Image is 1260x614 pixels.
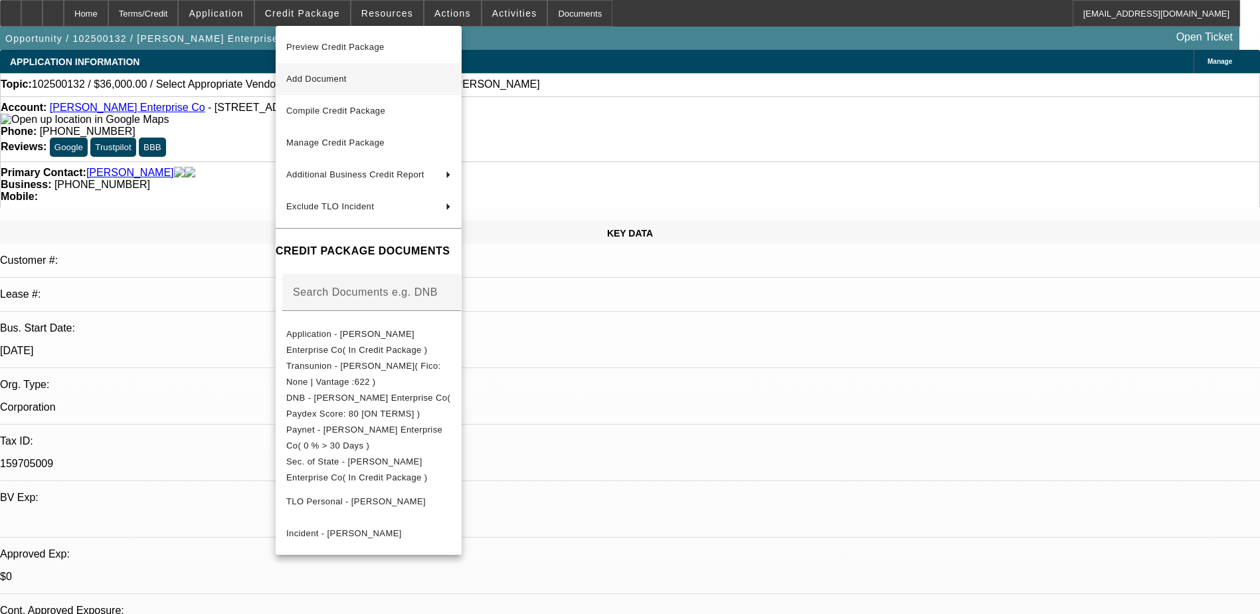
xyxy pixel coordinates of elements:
[276,358,462,390] button: Transunion - Granger, Briana( Fico: None | Vantage :622 )
[286,169,424,179] span: Additional Business Credit Report
[286,42,385,52] span: Preview Credit Package
[276,326,462,358] button: Application - Granger Enterprise Co( In Credit Package )
[276,390,462,422] button: DNB - Granger Enterprise Co( Paydex Score: 80 [ON TERMS] )
[276,243,462,259] h4: CREDIT PACKAGE DOCUMENTS
[286,393,450,419] span: DNB - [PERSON_NAME] Enterprise Co( Paydex Score: 80 [ON TERMS] )
[286,138,385,148] span: Manage Credit Package
[286,106,385,116] span: Compile Credit Package
[286,329,428,355] span: Application - [PERSON_NAME] Enterprise Co( In Credit Package )
[286,201,374,211] span: Exclude TLO Incident
[286,457,428,482] span: Sec. of State - [PERSON_NAME] Enterprise Co( In Credit Package )
[276,518,462,550] button: Incident - Granger, Briana
[293,286,438,298] mat-label: Search Documents e.g. DNB
[286,425,442,451] span: Paynet - [PERSON_NAME] Enterprise Co( 0 % > 30 Days )
[286,361,441,387] span: Transunion - [PERSON_NAME]( Fico: None | Vantage :622 )
[286,74,347,84] span: Add Document
[286,528,402,538] span: Incident - [PERSON_NAME]
[286,496,426,506] span: TLO Personal - [PERSON_NAME]
[276,486,462,518] button: TLO Personal - Granger, Briana
[276,454,462,486] button: Sec. of State - Granger Enterprise Co( In Credit Package )
[276,422,462,454] button: Paynet - Granger Enterprise Co( 0 % > 30 Days )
